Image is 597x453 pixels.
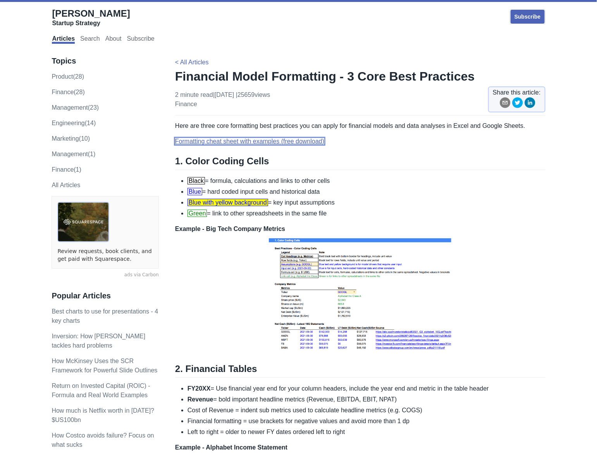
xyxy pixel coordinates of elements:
[175,69,545,84] h1: Financial Model Formatting - 3 Core Best Practices
[188,427,545,437] li: Left to right = older to newer FY dates ordered left to right
[510,9,545,24] a: Subscribe
[57,202,109,242] img: ads via Carbon
[175,226,285,232] strong: Example - Big Tech Company Metrics
[52,432,154,448] a: How Costco avoids failure? Focus on what sucks
[52,291,159,301] h3: Popular Articles
[188,396,213,403] strong: Revenue
[80,35,100,44] a: Search
[188,406,545,415] li: Cost of Revenue = indent sub metrics used to calculate headline metrics (e.g. COGS)
[512,97,523,111] button: twitter
[52,8,130,19] span: [PERSON_NAME]
[188,177,205,184] span: Black
[175,155,545,170] h2: 1. Color Coding Cells
[57,248,153,263] a: Review requests, book clients, and get paid with Squarespace.
[188,187,545,196] li: = hard coded input cells and historical data
[175,121,545,131] p: Here are three core formatting best practices you can apply for financial models and data analyse...
[188,384,545,393] li: = Use financial year end for your column headers, include the year end and metric in the table he...
[188,199,268,206] span: Blue with yellow background
[52,120,96,126] a: engineering(14)
[52,333,145,349] a: Inversion: How [PERSON_NAME] tackles hard problems
[52,104,99,111] a: management(23)
[175,59,209,65] a: < All Articles
[175,138,324,145] a: Formatting cheat sheet with examples (free download)
[236,91,270,98] span: | 25659 views
[188,210,207,217] span: Green
[525,97,535,111] button: linkedin
[175,101,197,107] a: finance
[500,97,511,111] button: email
[175,90,270,109] p: 2 minute read | [DATE]
[188,188,202,195] span: Blue
[188,385,211,392] strong: FY20XX
[105,35,122,44] a: About
[52,151,95,157] a: Management(1)
[52,166,81,173] a: Finance(1)
[52,308,158,324] a: Best charts to use for presentations - 4 key charts
[52,272,159,279] a: ads via Carbon
[52,182,80,188] a: All Articles
[52,73,84,80] a: product(28)
[52,8,130,27] a: [PERSON_NAME]Startup Strategy
[188,209,545,218] li: = link to other spreadsheets in the same file
[188,395,545,404] li: = bold important headline metrics (Revenue, EBITDA, EBIT, NPAT)
[52,19,130,27] div: Startup Strategy
[267,234,453,354] img: COLORCODE
[52,56,159,66] h3: Topics
[52,407,154,423] a: How much is Netflix worth in [DATE]? $US100bn
[188,198,545,207] li: = key input assumptions
[188,176,545,186] li: = formula, calculations and links to other cells
[493,88,541,97] span: Share this article:
[175,444,287,451] strong: Example - Alphabet Income Statement
[175,363,545,378] h2: 2. Financial Tables
[52,135,90,142] a: marketing(10)
[52,35,75,44] a: Articles
[127,35,155,44] a: Subscribe
[52,358,157,374] a: How McKinsey Uses the SCR Framework for Powerful Slide Outlines
[52,89,84,95] a: finance(28)
[188,417,545,426] li: Financial formatting = use brackets for negative values and avoid more than 1 dp
[52,382,150,398] a: Return on Invested Capital (ROIC) - Formula and Real World Examples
